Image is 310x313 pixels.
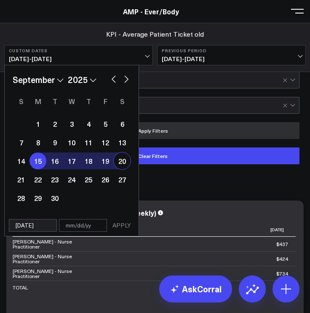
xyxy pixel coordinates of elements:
b: Custom Dates [9,48,148,53]
button: Clear Filters [6,147,299,164]
input: mm/dd/yy [9,219,57,232]
a: KPI - Average Patient Ticket old [106,29,204,39]
td: [PERSON_NAME] - Nurse Practitioner [13,237,97,251]
div: Thursday [80,94,97,108]
td: [PERSON_NAME] - Nurse Practitioner [13,266,97,281]
div: Saturday [114,94,131,108]
div: Sunday [13,94,29,108]
td: [PERSON_NAME] - Nurse Practitioner [13,251,97,266]
b: Previous Period [162,48,301,53]
a: AMP - Ever/Body [123,7,179,16]
div: $424 [276,254,288,263]
input: mm/dd/yy [59,219,107,232]
div: $734 [276,269,288,278]
div: Wednesday [63,94,80,108]
button: Previous Period[DATE]-[DATE] [157,45,306,65]
button: APPLY [109,219,134,232]
button: Custom Dates[DATE]-[DATE] [4,45,153,65]
td: TOTAL [13,281,97,294]
a: AskCorral [159,276,232,302]
div: Tuesday [46,94,63,108]
span: [DATE] - [DATE] [9,56,148,62]
div: Friday [97,94,114,108]
div: Monday [29,94,46,108]
th: [DATE] [97,223,296,237]
div: $437 [276,240,288,248]
button: Apply Filters [6,122,299,139]
span: [DATE] - [DATE] [162,56,301,62]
